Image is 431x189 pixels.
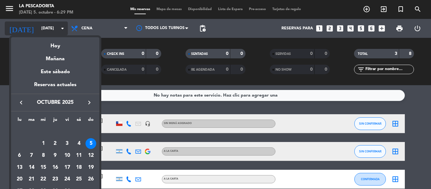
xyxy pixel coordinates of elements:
th: miércoles [37,116,49,126]
span: octubre 2025 [27,98,84,107]
th: lunes [14,116,26,126]
td: 17 de octubre de 2025 [61,162,73,174]
div: 8 [38,150,49,161]
div: 13 [14,162,25,173]
i: keyboard_arrow_left [17,99,25,106]
div: 22 [38,174,49,185]
div: 3 [62,138,73,149]
div: 11 [74,150,84,161]
td: 11 de octubre de 2025 [73,150,85,162]
div: 5 [86,138,96,149]
div: 6 [14,150,25,161]
td: OCT. [14,126,97,138]
td: 1 de octubre de 2025 [37,138,49,150]
td: 5 de octubre de 2025 [85,138,97,150]
button: keyboard_arrow_left [15,98,27,107]
div: 12 [86,150,96,161]
th: jueves [49,116,61,126]
i: keyboard_arrow_right [86,99,93,106]
td: 18 de octubre de 2025 [73,162,85,174]
div: 23 [50,174,61,185]
td: 2 de octubre de 2025 [49,138,61,150]
td: 22 de octubre de 2025 [37,174,49,186]
div: 10 [62,150,73,161]
button: keyboard_arrow_right [84,98,95,107]
div: 9 [50,150,61,161]
td: 26 de octubre de 2025 [85,174,97,186]
td: 6 de octubre de 2025 [14,150,26,162]
td: 12 de octubre de 2025 [85,150,97,162]
td: 10 de octubre de 2025 [61,150,73,162]
td: 20 de octubre de 2025 [14,174,26,186]
div: 25 [74,174,84,185]
th: martes [26,116,38,126]
div: Reservas actuales [11,81,99,94]
td: 16 de octubre de 2025 [49,162,61,174]
div: 24 [62,174,73,185]
div: Este sábado [11,63,99,81]
td: 15 de octubre de 2025 [37,162,49,174]
td: 3 de octubre de 2025 [61,138,73,150]
div: 21 [26,174,37,185]
td: 19 de octubre de 2025 [85,162,97,174]
td: 4 de octubre de 2025 [73,138,85,150]
div: 18 [74,162,84,173]
div: 1 [38,138,49,149]
th: sábado [73,116,85,126]
div: 17 [62,162,73,173]
div: 4 [74,138,84,149]
div: 7 [26,150,37,161]
td: 8 de octubre de 2025 [37,150,49,162]
div: 26 [86,174,96,185]
td: 21 de octubre de 2025 [26,174,38,186]
td: 25 de octubre de 2025 [73,174,85,186]
div: 2 [50,138,61,149]
td: 9 de octubre de 2025 [49,150,61,162]
div: Hoy [11,37,99,50]
div: 20 [14,174,25,185]
div: 19 [86,162,96,173]
td: 23 de octubre de 2025 [49,174,61,186]
div: 15 [38,162,49,173]
th: domingo [85,116,97,126]
div: Mañana [11,50,99,63]
td: 7 de octubre de 2025 [26,150,38,162]
td: 24 de octubre de 2025 [61,174,73,186]
th: viernes [61,116,73,126]
div: 14 [26,162,37,173]
td: 13 de octubre de 2025 [14,162,26,174]
td: 14 de octubre de 2025 [26,162,38,174]
div: 16 [50,162,61,173]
